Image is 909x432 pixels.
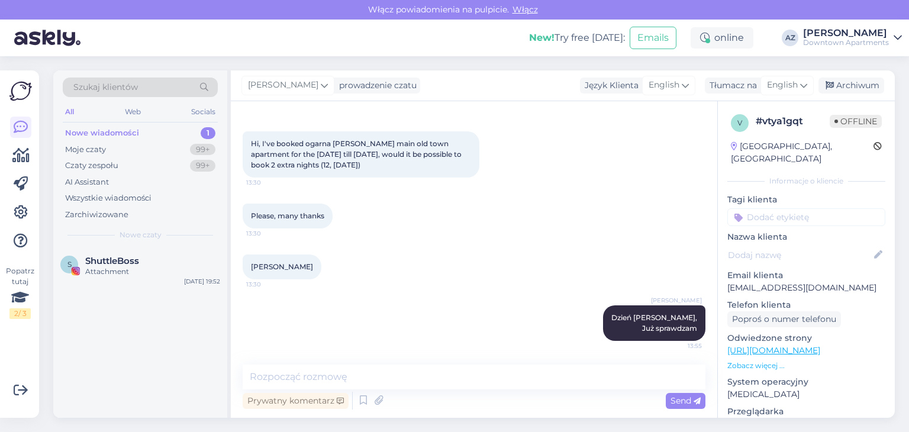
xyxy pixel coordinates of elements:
div: Try free [DATE]: [529,31,625,45]
span: 13:30 [246,178,291,187]
span: [PERSON_NAME] [248,79,318,92]
div: Moje czaty [65,144,106,156]
span: 13:30 [246,229,291,238]
a: [URL][DOMAIN_NAME] [727,345,820,356]
p: Zobacz więcej ... [727,360,885,371]
div: 1 [201,127,215,139]
span: Hi, I've booked ogarna [PERSON_NAME] main old town apartment for the [DATE] till [DATE], would it... [251,139,463,169]
input: Dodać etykietę [727,208,885,226]
div: 2 / 3 [9,308,31,319]
div: Prywatny komentarz [243,393,349,409]
div: Wszystkie wiadomości [65,192,151,204]
div: [DATE] 19:52 [184,277,220,286]
p: [MEDICAL_DATA] [727,388,885,401]
div: AZ [782,30,798,46]
span: English [649,79,679,92]
div: Nowe wiadomości [65,127,139,139]
div: Downtown Apartments [803,38,889,47]
div: 99+ [190,160,215,172]
span: 13:30 [246,280,291,289]
span: Włącz [509,4,541,15]
div: online [691,27,753,49]
span: Nowe czaty [120,230,162,240]
div: [GEOGRAPHIC_DATA], [GEOGRAPHIC_DATA] [731,140,873,165]
span: [PERSON_NAME] [651,296,702,305]
input: Dodaj nazwę [728,249,872,262]
div: All [63,104,76,120]
p: Nazwa klienta [727,231,885,243]
span: English [767,79,798,92]
div: # vtya1gqt [756,114,830,128]
p: System operacyjny [727,376,885,388]
div: Zarchiwizowane [65,209,128,221]
div: Czaty zespołu [65,160,118,172]
div: AI Assistant [65,176,109,188]
button: Emails [630,27,676,49]
span: v [737,118,742,127]
p: Telefon klienta [727,299,885,311]
div: Archiwum [818,78,884,94]
span: ShuttleBoss [85,256,139,266]
span: [PERSON_NAME] [251,262,313,271]
div: Poproś o numer telefonu [727,311,841,327]
span: Dzień [PERSON_NAME], Już sprawdzam [611,313,697,333]
p: Tagi klienta [727,194,885,206]
div: prowadzenie czatu [334,79,417,92]
div: Tłumacz na [705,79,757,92]
span: S [67,260,72,269]
div: Informacje o kliencie [727,176,885,186]
div: 99+ [190,144,215,156]
div: Język Klienta [580,79,639,92]
img: Askly Logo [9,80,32,102]
span: 13:55 [657,341,702,350]
p: [EMAIL_ADDRESS][DOMAIN_NAME] [727,282,885,294]
p: Email klienta [727,269,885,282]
p: Odwiedzone strony [727,332,885,344]
a: [PERSON_NAME]Downtown Apartments [803,28,902,47]
span: Send [671,395,701,406]
div: Popatrz tutaj [9,266,31,319]
div: Attachment [85,266,220,277]
span: Offline [830,115,882,128]
p: Przeglądarka [727,405,885,418]
span: Szukaj klientów [73,81,138,94]
span: Please, many thanks [251,211,324,220]
div: Web [123,104,143,120]
div: Socials [189,104,218,120]
div: [PERSON_NAME] [803,28,889,38]
b: New! [529,32,555,43]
